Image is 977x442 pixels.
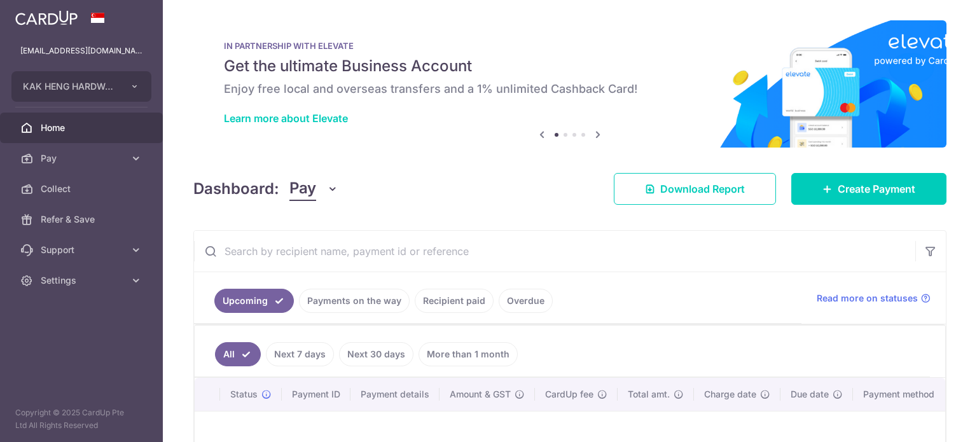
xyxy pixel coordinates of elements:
a: All [215,342,261,366]
a: Overdue [499,289,553,313]
input: Search by recipient name, payment id or reference [194,231,915,272]
a: More than 1 month [419,342,518,366]
span: KAK HENG HARDWARE PTE. LTD. [23,80,117,93]
p: IN PARTNERSHIP WITH ELEVATE [224,41,916,51]
span: CardUp fee [545,388,593,401]
span: Home [41,121,125,134]
img: Renovation banner [193,20,946,148]
span: Download Report [660,181,745,197]
button: Pay [289,177,338,201]
a: Download Report [614,173,776,205]
a: Next 7 days [266,342,334,366]
a: Payments on the way [299,289,410,313]
img: CardUp [15,10,78,25]
a: Recipient paid [415,289,494,313]
span: Settings [41,274,125,287]
a: Next 30 days [339,342,413,366]
th: Payment details [350,378,440,411]
span: Pay [289,177,316,201]
span: Charge date [704,388,756,401]
button: KAK HENG HARDWARE PTE. LTD. [11,71,151,102]
span: Support [41,244,125,256]
span: Read more on statuses [817,292,918,305]
h6: Enjoy free local and overseas transfers and a 1% unlimited Cashback Card! [224,81,916,97]
a: Create Payment [791,173,946,205]
a: Read more on statuses [817,292,931,305]
th: Payment ID [282,378,350,411]
a: Learn more about Elevate [224,112,348,125]
h5: Get the ultimate Business Account [224,56,916,76]
th: Payment method [853,378,950,411]
a: Upcoming [214,289,294,313]
span: Refer & Save [41,213,125,226]
span: Total amt. [628,388,670,401]
span: Amount & GST [450,388,511,401]
span: Collect [41,183,125,195]
span: Status [230,388,258,401]
p: [EMAIL_ADDRESS][DOMAIN_NAME] [20,45,142,57]
span: Due date [791,388,829,401]
span: Create Payment [838,181,915,197]
h4: Dashboard: [193,177,279,200]
span: Pay [41,152,125,165]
